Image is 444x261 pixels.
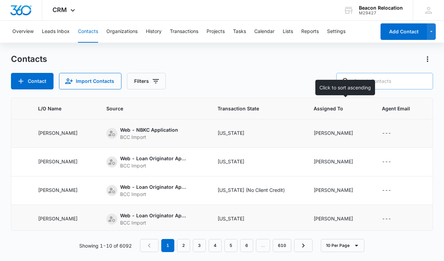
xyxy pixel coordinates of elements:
[382,129,404,138] div: Agent Email - - Select to Edit Field
[233,21,246,43] button: Tasks
[106,21,138,43] button: Organizations
[382,158,391,166] div: ---
[78,21,98,43] button: Contacts
[120,155,189,162] div: Web - Loan Originator Application
[315,80,375,95] div: Click to sort ascending
[314,186,365,195] div: Assigned To - Jade Barnett - Select to Edit Field
[120,126,178,133] div: Web - NBKC Application
[314,215,365,223] div: Assigned To - Jade Barnett - Select to Edit Field
[314,158,353,165] div: [PERSON_NAME]
[120,183,189,191] div: Web - Loan Originator Application
[38,129,78,137] div: [PERSON_NAME]
[127,73,166,89] button: Filters
[382,215,391,223] div: ---
[120,219,189,226] div: BCC Import
[38,215,90,223] div: L/O Name - Geoffrey Stepinski - Select to Edit Field
[106,183,201,198] div: Source - [object Object] - Select to Edit Field
[106,126,190,141] div: Source - [object Object] - Select to Edit Field
[12,21,34,43] button: Overview
[382,215,404,223] div: Agent Email - - Select to Edit Field
[314,215,353,222] div: [PERSON_NAME]
[381,23,427,40] button: Add Contact
[382,186,391,195] div: ---
[254,21,274,43] button: Calendar
[170,21,198,43] button: Transactions
[38,186,78,194] div: [PERSON_NAME]
[382,186,404,195] div: Agent Email - - Select to Edit Field
[314,129,353,137] div: [PERSON_NAME]
[161,239,174,252] em: 1
[38,186,90,195] div: L/O Name - Geoffrey Stepinski - Select to Edit Field
[52,6,67,13] span: CRM
[106,105,191,112] span: Source
[79,242,132,249] p: Showing 1-10 of 6092
[38,158,90,166] div: L/O Name - Joe Lopez - Select to Edit Field
[321,239,364,252] button: 10 Per Page
[120,133,178,141] div: BCC Import
[218,158,244,165] div: [US_STATE]
[177,239,190,252] a: Page 2
[38,129,90,138] div: L/O Name - Basil Benyo - Select to Edit Field
[120,212,189,219] div: Web - Loan Originator Application
[42,21,70,43] button: Leads Inbox
[240,239,253,252] a: Page 6
[218,158,257,166] div: Transaction State - Florida - Select to Edit Field
[359,11,403,15] div: account id
[218,186,285,194] div: [US_STATE] (No Client Credit)
[218,215,244,222] div: [US_STATE]
[209,239,222,252] a: Page 4
[38,105,90,112] span: L/O Name
[11,73,54,89] button: Add Contact
[38,215,78,222] div: [PERSON_NAME]
[314,129,365,138] div: Assigned To - Kevin Walker - Select to Edit Field
[314,158,365,166] div: Assigned To - Kevin Walker - Select to Edit Field
[382,158,404,166] div: Agent Email - - Select to Edit Field
[336,73,433,89] input: Search Contacts
[314,105,355,112] span: Assigned To
[140,239,313,252] nav: Pagination
[218,129,257,138] div: Transaction State - South Carolina - Select to Edit Field
[106,212,201,226] div: Source - [object Object] - Select to Edit Field
[207,21,225,43] button: Projects
[59,73,121,89] button: Import Contacts
[120,191,189,198] div: BCC Import
[359,5,403,11] div: account name
[301,21,319,43] button: Reports
[224,239,237,252] a: Page 5
[314,186,353,194] div: [PERSON_NAME]
[11,54,47,64] h1: Contacts
[120,162,189,169] div: BCC Import
[218,129,244,137] div: [US_STATE]
[38,158,78,165] div: [PERSON_NAME]
[218,186,297,195] div: Transaction State - Tennessee (No Client Credit) - Select to Edit Field
[382,129,391,138] div: ---
[283,21,293,43] button: Lists
[106,155,201,169] div: Source - [object Object] - Select to Edit Field
[193,239,206,252] a: Page 3
[273,239,291,252] a: Page 610
[146,21,162,43] button: History
[218,105,297,112] span: Transaction State
[218,215,257,223] div: Transaction State - Washington - Select to Edit Field
[294,239,313,252] a: Next Page
[327,21,346,43] button: Settings
[422,54,433,65] button: Actions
